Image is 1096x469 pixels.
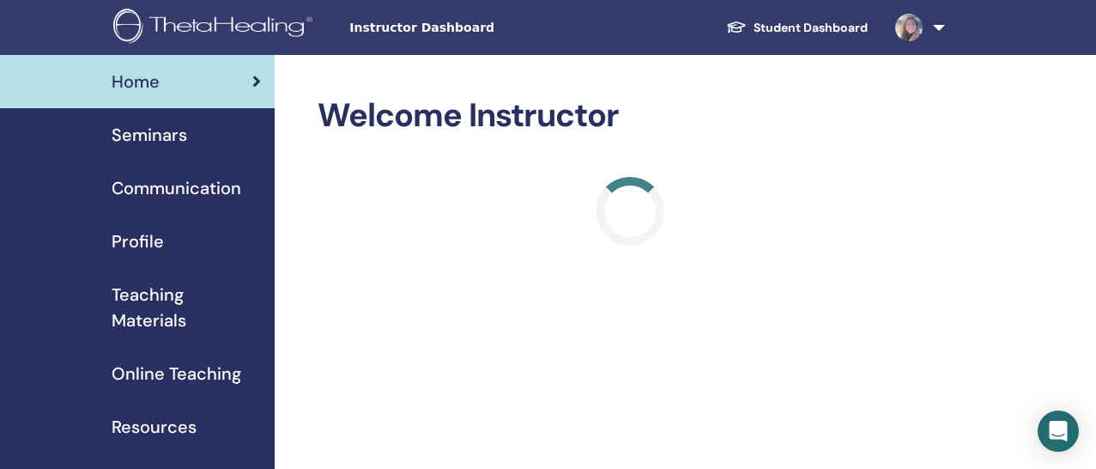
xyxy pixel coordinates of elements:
span: Home [112,69,160,94]
span: Seminars [112,122,187,148]
div: Open Intercom Messenger [1038,411,1079,452]
h2: Welcome Instructor [318,96,942,136]
img: default.jpg [895,14,923,41]
span: Online Teaching [112,361,241,387]
span: Resources [112,414,197,440]
a: Student Dashboard [712,12,881,44]
span: Instructor Dashboard [349,19,607,37]
img: graduation-cap-white.svg [726,20,747,34]
img: logo.png [113,9,318,47]
span: Profile [112,228,164,254]
span: Teaching Materials [112,282,261,333]
span: Communication [112,175,241,201]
